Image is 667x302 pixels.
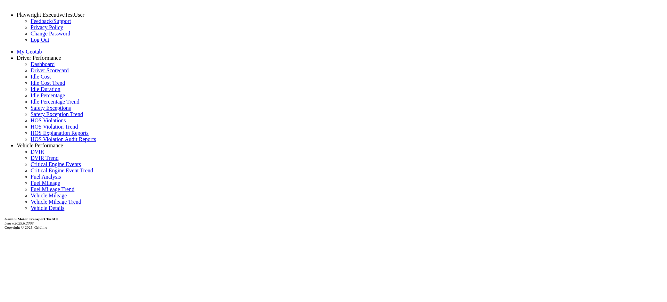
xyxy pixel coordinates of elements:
[31,199,81,205] a: Vehicle Mileage Trend
[31,18,71,24] a: Feedback/Support
[5,217,664,229] div: Copyright © 2025, Gridline
[31,105,71,111] a: Safety Exceptions
[31,99,79,105] a: Idle Percentage Trend
[31,186,74,192] a: Fuel Mileage Trend
[31,86,60,92] a: Idle Duration
[31,130,89,136] a: HOS Explanation Reports
[31,111,83,117] a: Safety Exception Trend
[31,74,51,80] a: Idle Cost
[31,168,93,173] a: Critical Engine Event Trend
[17,12,84,18] a: Playwright ExecutiveTestUser
[31,136,96,142] a: HOS Violation Audit Reports
[17,142,63,148] a: Vehicle Performance
[31,37,49,43] a: Log Out
[31,205,64,211] a: Vehicle Details
[31,180,60,186] a: Fuel Mileage
[31,161,81,167] a: Critical Engine Events
[17,49,42,55] a: My Geotab
[31,92,65,98] a: Idle Percentage
[17,55,61,61] a: Driver Performance
[31,117,66,123] a: HOS Violations
[31,193,67,198] a: Vehicle Mileage
[31,155,58,161] a: DVIR Trend
[31,61,55,67] a: Dashboard
[31,31,70,36] a: Change Password
[31,149,44,155] a: DVIR
[31,24,63,30] a: Privacy Policy
[31,174,61,180] a: Fuel Analysis
[31,124,78,130] a: HOS Violation Trend
[5,221,34,225] i: beta v.2025.6.2398
[31,67,69,73] a: Driver Scorecard
[31,80,65,86] a: Idle Cost Trend
[5,217,58,221] b: Gemini Motor Transport TestAll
